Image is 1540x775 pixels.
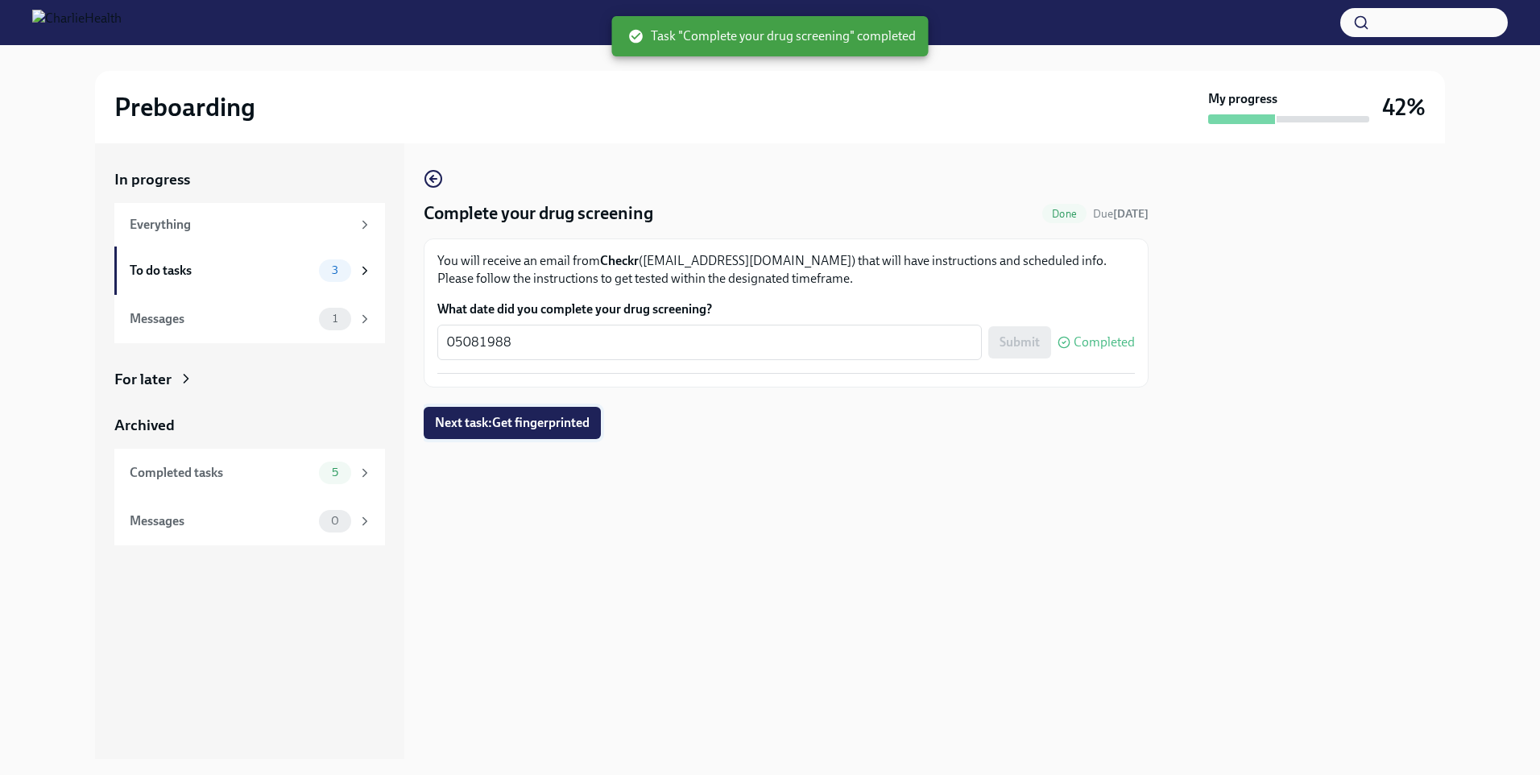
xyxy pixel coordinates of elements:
[114,169,385,190] a: In progress
[1208,90,1277,108] strong: My progress
[628,27,916,45] span: Task "Complete your drug screening" completed
[322,466,348,479] span: 5
[114,295,385,343] a: Messages1
[1382,93,1426,122] h3: 42%
[114,203,385,247] a: Everything
[114,415,385,436] a: Archived
[435,415,590,431] span: Next task : Get fingerprinted
[114,91,255,123] h2: Preboarding
[130,262,313,280] div: To do tasks
[1093,207,1149,221] span: Due
[1113,207,1149,221] strong: [DATE]
[130,464,313,482] div: Completed tasks
[600,253,639,268] strong: Checkr
[130,310,313,328] div: Messages
[437,300,1135,318] label: What date did you complete your drug screening?
[1093,206,1149,222] span: August 22nd, 2025 09:00
[130,512,313,530] div: Messages
[114,369,385,390] a: For later
[1042,208,1087,220] span: Done
[130,216,351,234] div: Everything
[424,201,653,226] h4: Complete your drug screening
[1074,336,1135,349] span: Completed
[322,264,348,276] span: 3
[323,313,347,325] span: 1
[321,515,349,527] span: 0
[437,252,1135,288] p: You will receive an email from ([EMAIL_ADDRESS][DOMAIN_NAME]) that will have instructions and sch...
[114,369,172,390] div: For later
[447,333,972,352] textarea: 05081988
[114,247,385,295] a: To do tasks3
[424,407,601,439] button: Next task:Get fingerprinted
[32,10,122,35] img: CharlieHealth
[114,497,385,545] a: Messages0
[114,449,385,497] a: Completed tasks5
